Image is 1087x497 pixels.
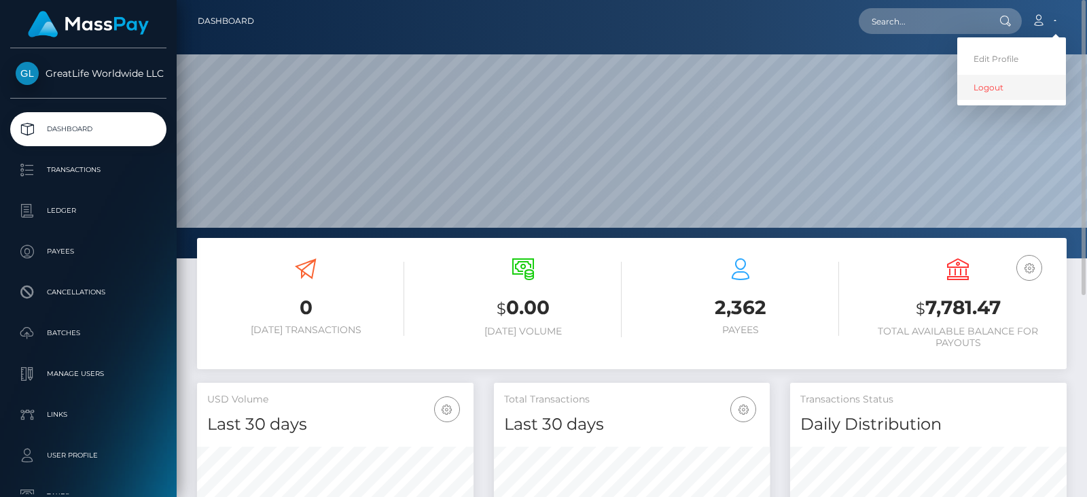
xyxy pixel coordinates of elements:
p: Ledger [16,201,161,221]
h3: 7,781.47 [859,294,1056,322]
p: Manage Users [16,364,161,384]
h4: Last 30 days [207,413,463,436]
h6: [DATE] Volume [425,326,622,337]
span: GreatLife Worldwide LLC [10,67,166,80]
h5: Transactions Status [800,393,1056,407]
h3: 0 [207,294,404,321]
p: Dashboard [16,119,161,139]
small: $ [916,299,925,318]
small: $ [497,299,506,318]
img: GreatLife Worldwide LLC [16,62,39,85]
h3: 2,362 [642,294,839,321]
a: Links [10,398,166,432]
a: Cancellations [10,275,166,309]
a: Logout [957,75,1066,100]
input: Search... [859,8,986,34]
h6: Payees [642,324,839,336]
p: Transactions [16,160,161,180]
p: Batches [16,323,161,343]
a: Manage Users [10,357,166,391]
p: User Profile [16,445,161,466]
h6: [DATE] Transactions [207,324,404,336]
p: Links [16,405,161,425]
h3: 0.00 [425,294,622,322]
a: Ledger [10,194,166,228]
a: Dashboard [10,112,166,146]
a: Transactions [10,153,166,187]
p: Cancellations [16,282,161,303]
a: Dashboard [198,7,254,35]
h5: Total Transactions [504,393,760,407]
h6: Total Available Balance for Payouts [859,326,1056,349]
h4: Last 30 days [504,413,760,436]
a: Edit Profile [957,46,1066,71]
a: User Profile [10,439,166,473]
h4: Daily Distribution [800,413,1056,436]
h5: USD Volume [207,393,463,407]
p: Payees [16,241,161,262]
img: MassPay Logo [28,11,149,37]
a: Payees [10,235,166,269]
a: Batches [10,316,166,350]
